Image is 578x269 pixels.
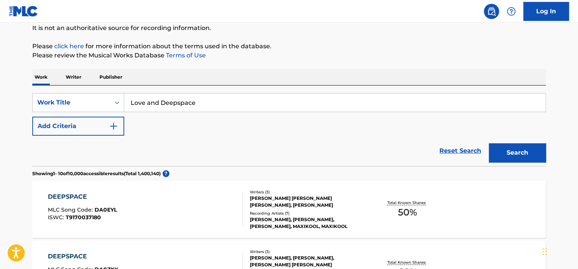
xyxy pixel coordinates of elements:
img: help [507,7,516,16]
img: MLC Logo [9,6,38,17]
span: MLC Song Code : [48,206,95,213]
p: Showing 1 - 10 of 10,000 accessible results (Total 1,400,140 ) [32,170,161,177]
a: Public Search [484,4,499,19]
p: Publisher [97,69,125,85]
div: Recording Artists ( 7 ) [250,210,365,216]
a: Reset Search [436,142,485,159]
div: Work Title [37,98,106,107]
div: [PERSON_NAME], [PERSON_NAME], [PERSON_NAME], MAXIKOOL, MAXIKOOL [250,216,365,230]
img: 9d2ae6d4665cec9f34b9.svg [109,122,118,131]
span: DA0EYL [95,206,117,213]
span: T9170037180 [66,214,101,221]
p: Total Known Shares: [387,260,428,265]
p: Writer [63,69,84,85]
iframe: Chat Widget [540,233,578,269]
button: Search [489,143,546,162]
div: [PERSON_NAME], [PERSON_NAME], [PERSON_NAME] [PERSON_NAME] [250,255,365,268]
span: 50 % [398,206,417,219]
div: Writers ( 3 ) [250,189,365,195]
div: টেনে আনুন [542,240,547,263]
div: DEEPSPACE [48,192,117,201]
div: Help [504,4,519,19]
p: It is not an authoritative source for recording information. [32,24,546,33]
p: Please for more information about the terms used in the database. [32,42,546,51]
p: Total Known Shares: [387,200,428,206]
a: Terms of Use [164,52,206,59]
div: [PERSON_NAME] [PERSON_NAME] [PERSON_NAME], [PERSON_NAME] [250,195,365,209]
a: DEEPSPACEMLC Song Code:DA0EYLISWC:T9170037180Writers (3)[PERSON_NAME] [PERSON_NAME] [PERSON_NAME]... [32,181,546,238]
form: Search Form [32,93,546,166]
div: DEEPSPACE [48,252,118,261]
div: চ্যাট উইজেট [540,233,578,269]
a: Log In [523,2,569,21]
span: ? [163,170,169,177]
div: Writers ( 3 ) [250,249,365,255]
a: click here [54,43,84,50]
img: search [487,7,496,16]
p: Please review the Musical Works Database [32,51,546,60]
p: Work [32,69,50,85]
button: Add Criteria [32,117,124,136]
span: ISWC : [48,214,66,221]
